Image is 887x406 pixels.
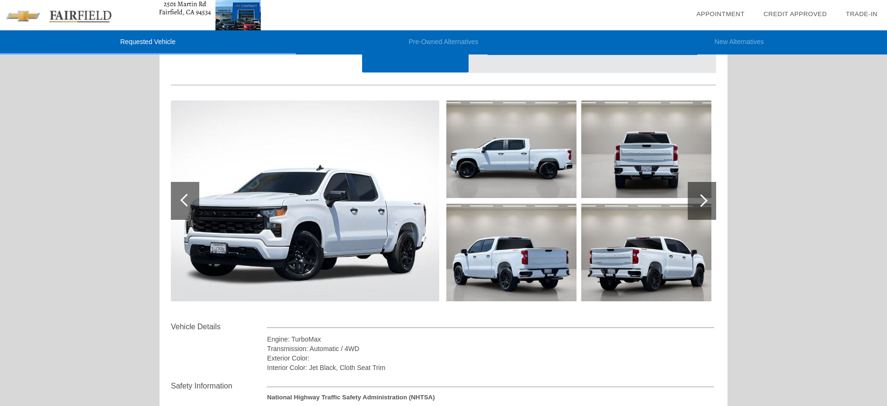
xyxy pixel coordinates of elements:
[267,353,714,363] div: Exterior Color:
[581,100,711,198] img: 4.jpg
[581,204,711,301] img: 5.jpg
[171,57,716,72] div: Quoted on [DATE] 10:48:45 PM
[267,363,714,372] div: Interior Color: Jet Black, Cloth Seat Trim
[446,100,577,198] img: 2.jpg
[763,10,827,18] a: Credit Approved
[696,10,745,18] a: Appointment
[267,344,714,353] div: Transmission: Automatic / 4WD
[296,30,592,54] li: Pre-Owned Alternatives
[446,204,577,301] img: 3.jpg
[171,321,267,333] div: Vehicle Details
[846,10,878,18] a: Trade-In
[267,394,435,401] strong: National Highway Traffic Safety Administration (NHTSA)
[591,30,887,54] li: New Alternatives
[267,334,714,344] div: Engine: TurboMax
[171,100,439,301] img: 1.jpg
[171,380,267,392] div: Safety Information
